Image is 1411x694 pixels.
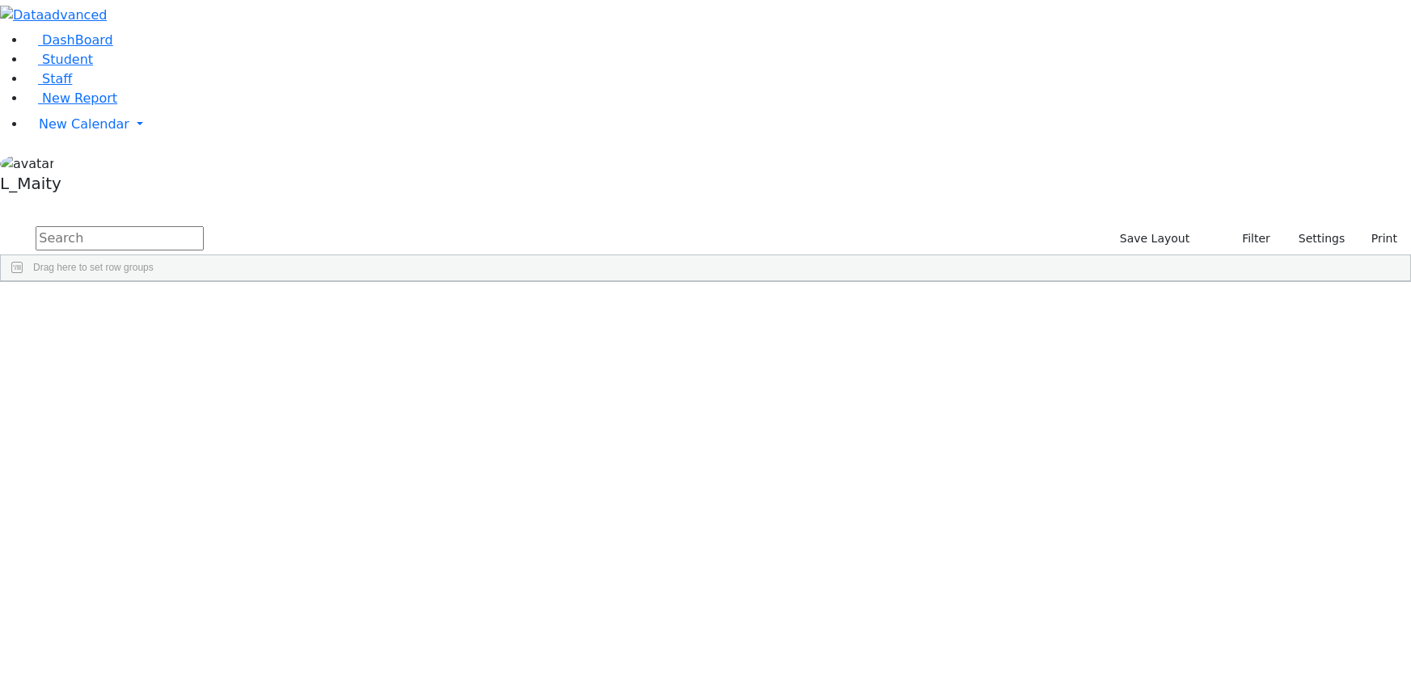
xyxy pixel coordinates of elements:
button: Save Layout [1113,226,1197,251]
button: Settings [1278,226,1352,251]
span: Staff [42,71,72,86]
span: New Report [42,90,117,106]
span: New Calendar [39,116,129,132]
span: Drag here to set row groups [33,262,154,273]
a: Staff [26,71,72,86]
button: Filter [1221,226,1278,251]
a: Student [26,52,93,67]
a: DashBoard [26,32,113,48]
button: Print [1352,226,1405,251]
span: Student [42,52,93,67]
span: DashBoard [42,32,113,48]
a: New Calendar [26,108,1411,141]
input: Search [36,226,204,250]
a: New Report [26,90,117,106]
